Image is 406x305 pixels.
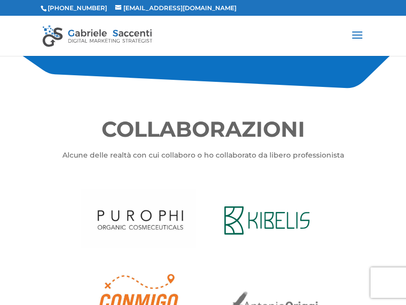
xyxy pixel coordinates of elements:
span: [PHONE_NUMBER] [41,4,107,12]
span: COLLABORAZIONI [101,116,305,142]
a: [EMAIL_ADDRESS][DOMAIN_NAME] [115,4,236,12]
img: Gabriele Saccenti - Consulente Marketing Digitale [43,24,152,46]
div: Alcune delle realtà con cui collaboro o ho collaborato da libero professionista [41,149,365,162]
